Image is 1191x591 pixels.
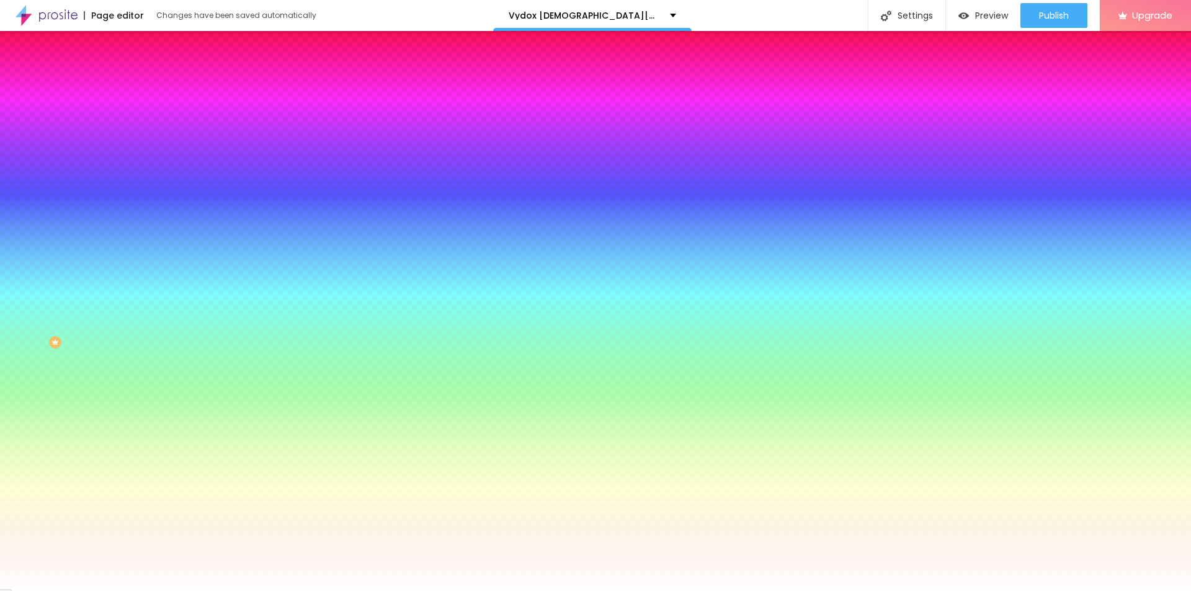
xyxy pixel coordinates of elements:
div: Changes have been saved automatically [156,12,316,19]
div: Page editor [84,11,144,20]
img: view-1.svg [958,11,969,21]
button: Preview [946,3,1020,28]
button: Publish [1020,3,1087,28]
span: Upgrade [1132,10,1172,20]
span: Preview [975,11,1008,20]
p: Vydox [DEMOGRAPHIC_DATA][MEDICAL_DATA] Official Website [509,11,661,20]
span: Publish [1039,11,1069,20]
img: Icone [881,11,891,21]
